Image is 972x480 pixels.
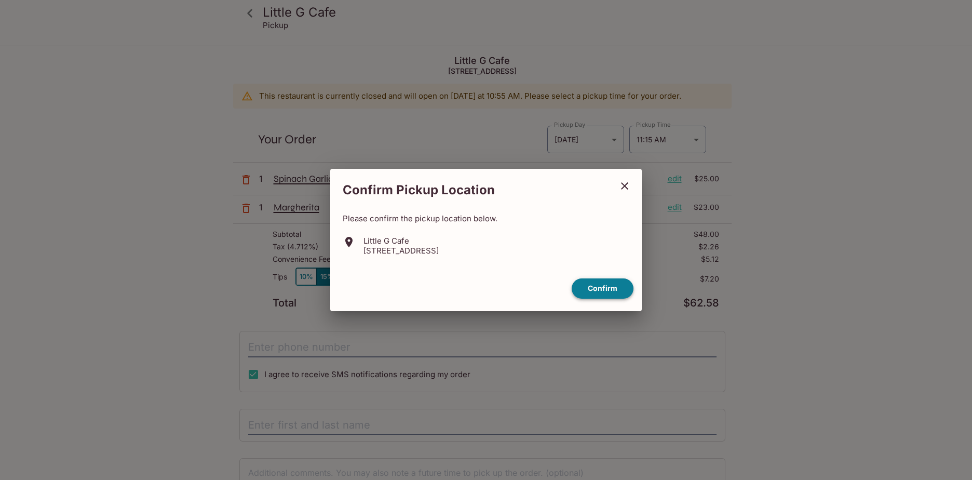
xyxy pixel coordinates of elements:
p: [STREET_ADDRESS] [363,246,439,256]
button: confirm [572,278,633,299]
button: close [612,173,638,199]
p: Little G Cafe [363,236,439,246]
h2: Confirm Pickup Location [330,177,612,203]
p: Please confirm the pickup location below. [343,214,629,223]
